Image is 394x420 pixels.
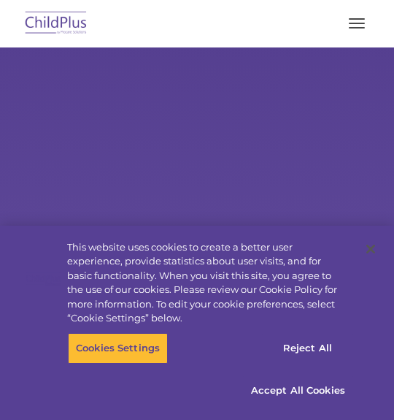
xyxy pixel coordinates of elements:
[355,233,387,265] button: Close
[22,7,90,41] img: ChildPlus by Procare Solutions
[262,333,353,364] button: Reject All
[68,333,168,364] button: Cookies Settings
[20,256,66,302] img: Company Logo
[243,375,353,405] button: Accept All Cookies
[67,240,345,326] div: This website uses cookies to create a better user experience, provide statistics about user visit...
